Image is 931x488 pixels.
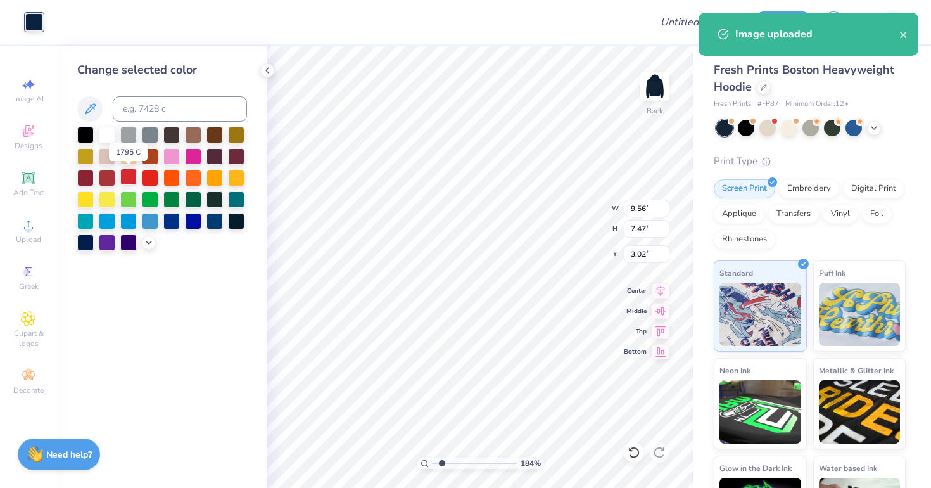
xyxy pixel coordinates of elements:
div: Digital Print [843,179,904,198]
span: Clipart & logos [6,328,51,349]
div: Rhinestones [714,230,775,249]
span: Water based Ink [819,461,877,475]
span: Upload [16,234,41,245]
span: Decorate [13,385,44,395]
span: Glow in the Dark Ink [719,461,792,475]
div: Image uploaded [735,27,899,42]
div: Applique [714,205,764,224]
div: Back [647,105,663,117]
span: Puff Ink [819,266,845,279]
span: Greek [19,281,39,292]
span: Fresh Prints [714,99,751,110]
img: Metallic & Glitter Ink [819,380,901,444]
div: Screen Print [714,179,775,198]
div: Vinyl [823,205,858,224]
strong: Need help? [46,449,92,461]
input: Untitled Design [650,10,744,35]
div: Transfers [768,205,819,224]
span: Top [624,327,647,336]
span: Middle [624,307,647,316]
span: Designs [15,141,42,151]
div: Foil [862,205,892,224]
img: Neon Ink [719,380,801,444]
img: Back [642,74,668,99]
span: Metallic & Glitter Ink [819,364,894,377]
input: e.g. 7428 c [113,96,247,122]
img: Standard [719,283,801,346]
div: Print Type [714,154,906,169]
span: Add Text [13,188,44,198]
button: close [899,27,908,42]
span: Neon Ink [719,364,750,377]
span: Minimum Order: 12 + [785,99,849,110]
div: 1795 C [109,143,148,161]
div: Change selected color [77,61,247,79]
span: Center [624,286,647,295]
img: Puff Ink [819,283,901,346]
span: # FP87 [757,99,779,110]
span: Image AI [14,94,44,104]
span: 184 % [521,458,541,469]
span: Standard [719,266,753,279]
span: Bottom [624,347,647,356]
div: Embroidery [779,179,839,198]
